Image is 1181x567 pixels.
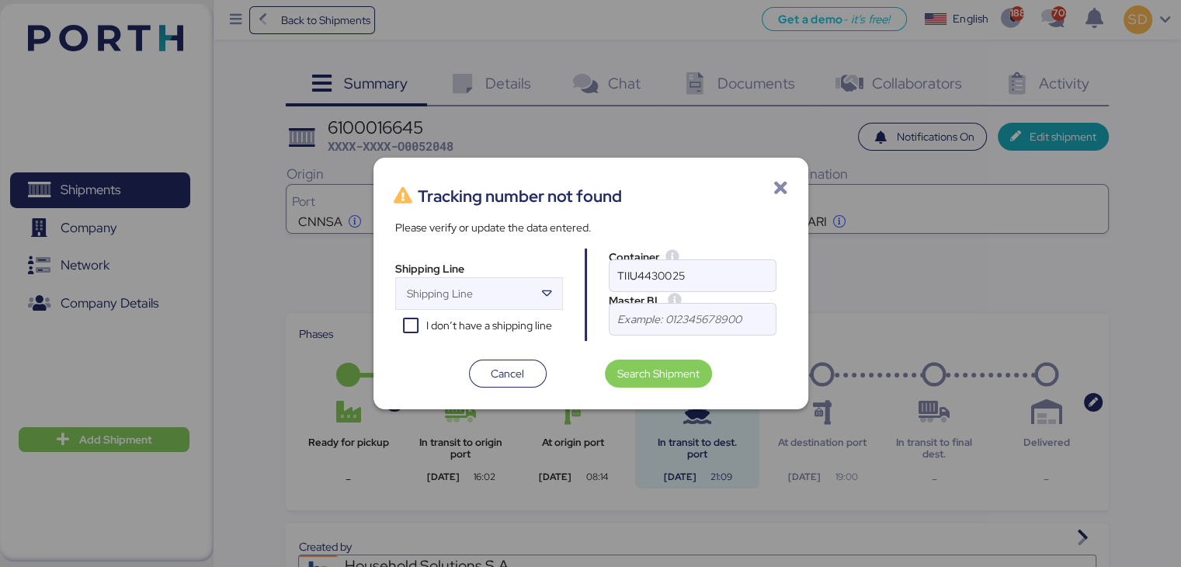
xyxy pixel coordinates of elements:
[395,310,552,341] div: I don’t have a shipping line
[617,364,700,383] span: Search Shipment
[395,184,622,209] div: Tracking number not found
[609,250,659,264] span: Container
[426,318,552,334] div: I don’t have a shipping line
[395,261,564,277] div: Shipping Line
[609,294,662,308] span: Master BL
[469,360,547,388] button: Cancel
[605,360,712,388] button: Search Shipment
[610,304,776,335] input: Example: 012345678900
[395,221,592,235] span: Please verify or update the data entered.
[610,260,776,291] input: Example: FSCU1234567
[396,289,535,308] input: Shipping Line
[491,364,524,383] span: Cancel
